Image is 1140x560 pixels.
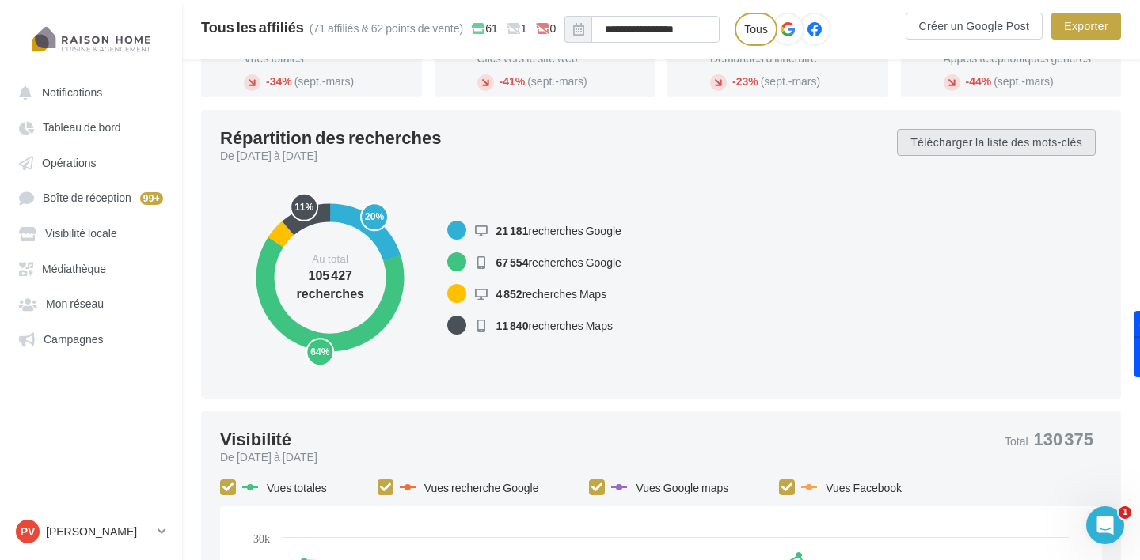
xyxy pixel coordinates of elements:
[906,13,1043,40] button: Créer un Google Post
[46,524,151,539] p: [PERSON_NAME]
[140,192,163,205] div: 99+
[201,20,304,34] div: Tous les affiliés
[25,25,38,38] img: logo_orange.svg
[496,319,613,332] span: recherches Maps
[9,183,173,212] a: Boîte de réception 99+
[43,121,121,134] span: Tableau de bord
[496,224,529,237] span: 21 181
[496,287,522,301] span: 4 852
[220,148,884,164] div: De [DATE] à [DATE]
[42,85,102,99] span: Notifications
[9,78,166,106] button: Notifications
[732,74,736,88] span: -
[310,21,463,36] div: (71 affiliés & 62 points de vente)
[64,92,77,104] img: tab_domain_overview_orange.svg
[42,156,96,169] span: Opérations
[496,255,529,269] span: 67 554
[424,481,539,494] span: Vues recherche Google
[266,74,292,88] span: 34%
[9,218,173,247] a: Visibilité locale
[500,74,526,88] span: 41%
[266,74,270,88] span: -
[507,21,527,36] span: 1
[9,148,173,176] a: Opérations
[41,41,179,54] div: Domaine: [DOMAIN_NAME]
[180,92,192,104] img: tab_keywords_by_traffic_grey.svg
[25,41,38,54] img: website_grey.svg
[1034,430,1093,448] span: 130 375
[220,430,291,448] div: Visibilité
[1119,506,1131,519] span: 1
[761,74,820,88] span: (sept.-mars)
[220,129,441,146] div: Répartition des recherches
[21,524,36,539] span: PV
[500,74,503,88] span: -
[826,481,902,494] span: Vues Facebook
[496,224,621,237] span: recherches Google
[496,319,529,332] span: 11 840
[1005,436,1028,447] span: Total
[44,25,78,38] div: v 4.0.25
[267,481,327,494] span: Vues totales
[966,74,970,88] span: -
[1051,13,1121,40] button: Exporter
[966,74,992,88] span: 44%
[244,53,409,64] div: Vues totales
[944,53,1109,64] div: Appels téléphoniques générés
[13,516,169,547] a: PV [PERSON_NAME]
[735,13,777,46] label: Tous
[994,74,1053,88] span: (sept.-mars)
[496,287,607,301] span: recherches Maps
[636,481,728,494] span: Vues Google maps
[496,255,621,269] span: recherches Google
[253,532,270,545] text: 30k
[42,262,106,275] span: Médiathèque
[44,332,104,346] span: Campagnes
[197,93,242,104] div: Mots-clés
[46,297,104,311] span: Mon réseau
[9,289,173,317] a: Mon réseau
[477,53,643,64] div: Clics vers le site web
[472,21,498,36] span: 61
[220,449,992,465] div: De [DATE] à [DATE]
[9,112,173,141] a: Tableau de bord
[897,129,1096,156] button: Télécharger la liste des mots-clés
[1086,506,1124,544] iframe: Intercom live chat
[45,227,117,240] span: Visibilité locale
[710,53,876,64] div: Demandes d'itinéraire
[294,74,354,88] span: (sept.-mars)
[9,254,173,282] a: Médiathèque
[9,324,173,353] a: Campagnes
[527,74,587,88] span: (sept.-mars)
[536,21,557,36] span: 0
[82,93,122,104] div: Domaine
[43,191,131,205] span: Boîte de réception
[732,74,758,88] span: 23%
